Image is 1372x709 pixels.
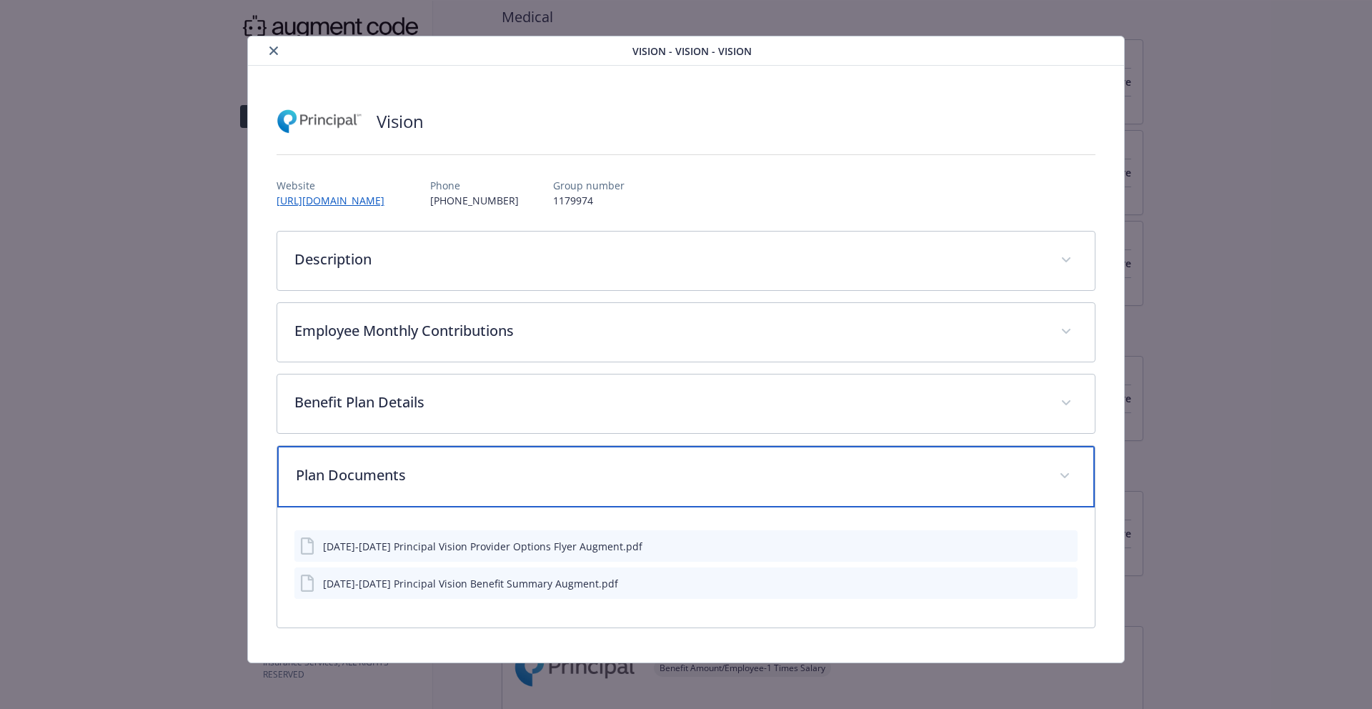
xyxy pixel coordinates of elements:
a: [URL][DOMAIN_NAME] [277,194,396,207]
p: Employee Monthly Contributions [294,320,1044,342]
p: [PHONE_NUMBER] [430,193,519,208]
p: Benefit Plan Details [294,392,1044,413]
div: [DATE]-[DATE] Principal Vision Benefit Summary Augment.pdf [323,576,618,591]
p: Group number [553,178,625,193]
button: preview file [1059,539,1072,554]
p: Website [277,178,396,193]
p: Description [294,249,1044,270]
p: 1179974 [553,193,625,208]
div: Description [277,232,1095,290]
div: Plan Documents [277,446,1095,507]
h2: Vision [377,109,424,134]
button: preview file [1059,576,1072,591]
div: [DATE]-[DATE] Principal Vision Provider Options Flyer Augment.pdf [323,539,642,554]
div: Benefit Plan Details [277,375,1095,433]
p: Phone [430,178,519,193]
span: Vision - Vision - Vision [632,44,752,59]
div: Employee Monthly Contributions [277,303,1095,362]
div: details for plan Vision - Vision - Vision [137,36,1235,663]
div: Plan Documents [277,507,1095,628]
button: close [265,42,282,59]
img: Principal Financial Group Inc [277,100,362,143]
p: Plan Documents [296,465,1043,486]
button: download file [1036,576,1048,591]
button: download file [1036,539,1048,554]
